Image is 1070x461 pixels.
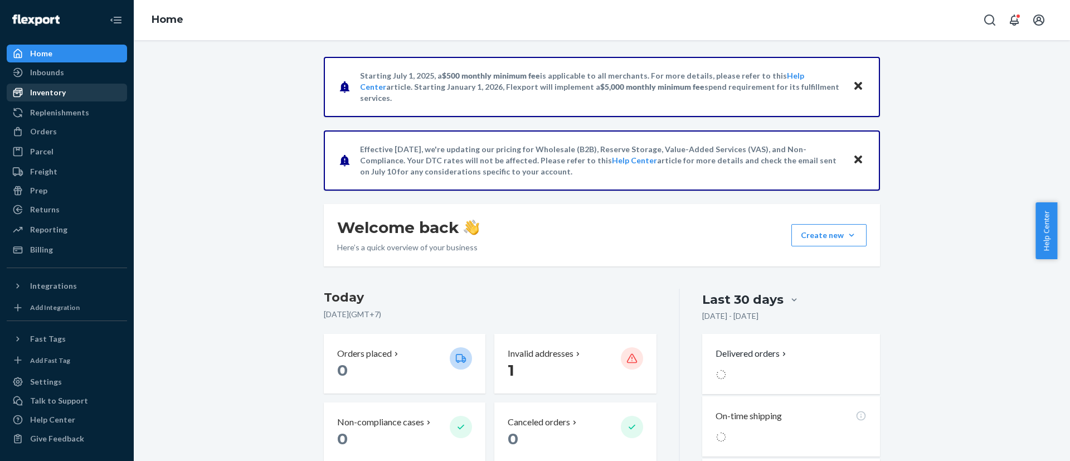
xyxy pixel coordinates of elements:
a: Returns [7,201,127,219]
div: Add Fast Tag [30,356,70,365]
span: $500 monthly minimum fee [442,71,540,80]
h1: Welcome back [337,217,479,237]
a: Inventory [7,84,127,101]
div: Replenishments [30,107,89,118]
div: Freight [30,166,57,177]
span: $5,000 monthly minimum fee [600,82,704,91]
img: hand-wave emoji [464,220,479,235]
a: Settings [7,373,127,391]
div: Inbounds [30,67,64,78]
p: Starting July 1, 2025, a is applicable to all merchants. For more details, please refer to this a... [360,70,842,104]
a: Home [152,13,183,26]
div: Add Integration [30,303,80,312]
a: Help Center [7,411,127,429]
div: Home [30,48,52,59]
button: Create new [791,224,867,246]
a: Replenishments [7,104,127,122]
a: Orders [7,123,127,140]
p: [DATE] - [DATE] [702,310,758,322]
div: Returns [30,204,60,215]
button: Invalid addresses 1 [494,334,656,394]
p: Canceled orders [508,416,570,429]
div: Inventory [30,87,66,98]
span: 1 [508,361,514,380]
a: Add Integration [7,299,127,316]
a: Home [7,45,127,62]
button: Close [851,79,865,95]
a: Prep [7,182,127,200]
div: Give Feedback [30,433,84,444]
p: Effective [DATE], we're updating our pricing for Wholesale (B2B), Reserve Storage, Value-Added Se... [360,144,842,177]
p: Invalid addresses [508,347,573,360]
button: Fast Tags [7,330,127,348]
div: Reporting [30,224,67,235]
div: Settings [30,376,62,387]
p: Non-compliance cases [337,416,424,429]
h3: Today [324,289,656,307]
button: Integrations [7,277,127,295]
button: Delivered orders [716,347,789,360]
span: 0 [337,429,348,448]
div: Prep [30,185,47,196]
button: Close [851,152,865,168]
div: Talk to Support [30,395,88,406]
p: Orders placed [337,347,392,360]
div: Orders [30,126,57,137]
a: Parcel [7,143,127,161]
a: Add Fast Tag [7,352,127,369]
a: Help Center [612,156,657,165]
a: Inbounds [7,64,127,81]
p: Here’s a quick overview of your business [337,242,479,253]
div: Help Center [30,414,75,425]
p: [DATE] ( GMT+7 ) [324,309,656,320]
span: 0 [508,429,518,448]
button: Orders placed 0 [324,334,485,394]
button: Open account menu [1028,9,1050,31]
a: Talk to Support [7,392,127,410]
div: Integrations [30,280,77,292]
div: Parcel [30,146,53,157]
a: Billing [7,241,127,259]
img: Flexport logo [12,14,60,26]
button: Help Center [1035,202,1057,259]
button: Close Navigation [105,9,127,31]
div: Last 30 days [702,291,784,308]
ol: breadcrumbs [143,4,192,36]
button: Open notifications [1003,9,1025,31]
div: Billing [30,244,53,255]
span: 0 [337,361,348,380]
a: Reporting [7,221,127,239]
button: Open Search Box [979,9,1001,31]
div: Fast Tags [30,333,66,344]
a: Freight [7,163,127,181]
button: Give Feedback [7,430,127,448]
p: On-time shipping [716,410,782,423]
